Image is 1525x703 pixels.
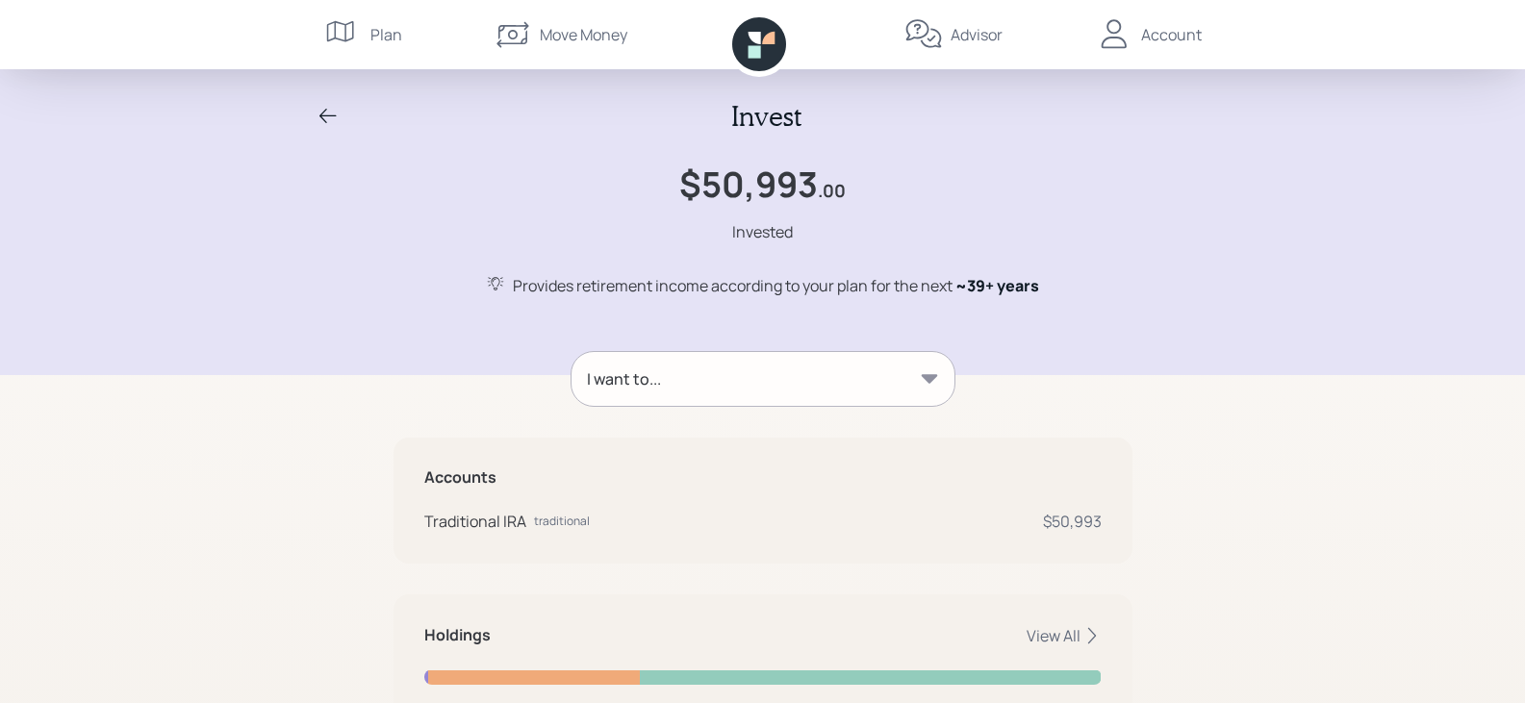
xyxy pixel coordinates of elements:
h5: Accounts [424,468,1102,487]
div: Traditional IRA [424,510,526,533]
h4: .00 [818,181,846,202]
div: Invested [732,220,793,243]
h1: $50,993 [679,163,818,205]
div: Move Money [540,23,627,46]
div: View All [1027,625,1102,646]
div: Provides retirement income according to your plan for the next [513,274,1039,297]
div: traditional [534,513,590,530]
h5: Holdings [424,626,491,644]
span: ~ 39+ years [955,275,1039,296]
div: Advisor [951,23,1003,46]
div: I want to... [587,367,661,390]
div: Account [1141,23,1202,46]
div: $50,993 [1043,510,1102,533]
div: Plan [370,23,402,46]
h2: Invest [731,100,801,133]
